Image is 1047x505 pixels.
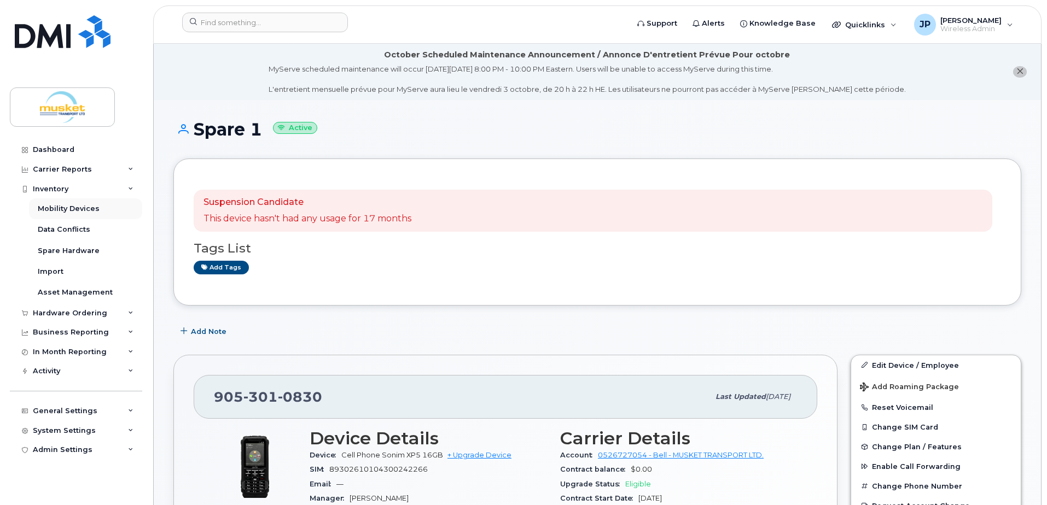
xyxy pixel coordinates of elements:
[851,437,1021,456] button: Change Plan / Features
[310,428,547,448] h3: Device Details
[173,120,1021,139] h1: Spare 1
[243,389,278,405] span: 301
[638,494,662,502] span: [DATE]
[560,451,598,459] span: Account
[872,443,962,451] span: Change Plan / Features
[860,383,959,393] span: Add Roaming Package
[310,465,329,473] span: SIM
[203,213,411,225] p: This device hasn't had any usage for 17 months
[310,494,350,502] span: Manager
[851,417,1021,437] button: Change SIM Card
[598,451,764,459] a: 0526727054 - Bell - MUSKET TRANSPORT LTD.
[194,242,1001,255] h3: Tags List
[560,480,625,488] span: Upgrade Status
[851,476,1021,496] button: Change Phone Number
[384,49,790,61] div: October Scheduled Maintenance Announcement / Annonce D'entretient Prévue Pour octobre
[560,494,638,502] span: Contract Start Date
[560,465,631,473] span: Contract balance
[766,392,790,401] span: [DATE]
[173,322,236,342] button: Add Note
[329,465,428,473] span: 89302610104300242266
[851,355,1021,375] a: Edit Device / Employee
[214,389,322,405] span: 905
[269,64,906,95] div: MyServe scheduled maintenance will occur [DATE][DATE] 8:00 PM - 10:00 PM Eastern. Users will be u...
[273,122,317,134] small: Active
[851,397,1021,417] button: Reset Voicemail
[310,451,341,459] span: Device
[447,451,511,459] a: + Upgrade Device
[222,434,288,500] img: image20231002-3703462-qx7yxl.jpeg
[625,480,651,488] span: Eligible
[336,480,344,488] span: —
[851,456,1021,476] button: Enable Call Forwarding
[341,451,443,459] span: Cell Phone Sonim XP5 16GB
[310,480,336,488] span: Email
[203,196,411,209] p: Suspension Candidate
[194,261,249,274] a: Add tags
[631,465,652,473] span: $0.00
[1013,66,1027,78] button: close notification
[278,389,322,405] span: 0830
[851,375,1021,397] button: Add Roaming Package
[560,428,798,448] h3: Carrier Details
[191,326,226,337] span: Add Note
[872,462,961,471] span: Enable Call Forwarding
[350,494,409,502] span: [PERSON_NAME]
[716,392,766,401] span: Last updated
